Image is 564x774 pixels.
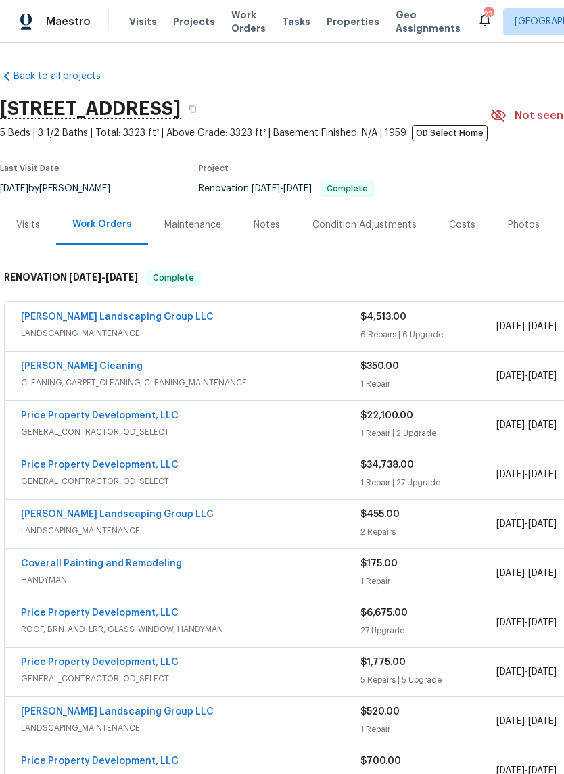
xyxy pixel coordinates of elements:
[129,15,157,28] span: Visits
[360,723,496,736] div: 1 Repair
[282,17,310,26] span: Tasks
[360,658,406,667] span: $1,775.00
[360,525,496,539] div: 2 Repairs
[496,420,525,430] span: [DATE]
[496,566,557,580] span: -
[496,468,557,481] span: -
[254,218,280,232] div: Notes
[412,125,488,141] span: OD Select Home
[21,312,214,322] a: [PERSON_NAME] Landscaping Group LLC
[252,184,280,193] span: [DATE]
[199,184,375,193] span: Renovation
[496,715,557,728] span: -
[496,618,525,627] span: [DATE]
[21,376,360,389] span: CLEANING, CARPET_CLEANING, CLEANING_MAINTENANCE
[69,272,101,282] span: [DATE]
[21,460,179,470] a: Price Property Development, LLC
[21,608,179,618] a: Price Property Development, LLC
[484,8,493,22] div: 23
[164,218,221,232] div: Maintenance
[360,460,414,470] span: $34,738.00
[496,667,525,677] span: [DATE]
[21,411,179,420] a: Price Property Development, LLC
[528,420,557,430] span: [DATE]
[181,97,205,121] button: Copy Address
[360,673,496,687] div: 5 Repairs | 5 Upgrade
[283,184,312,193] span: [DATE]
[21,672,360,685] span: GENERAL_CONTRACTOR, OD_SELECT
[496,418,557,432] span: -
[528,618,557,627] span: [DATE]
[21,721,360,735] span: LANDSCAPING_MAINTENANCE
[46,15,91,28] span: Maestro
[528,717,557,726] span: [DATE]
[496,322,525,331] span: [DATE]
[360,707,400,717] span: $520.00
[21,425,360,439] span: GENERAL_CONTRACTOR, OD_SELECT
[360,624,496,637] div: 27 Upgrade
[21,362,143,371] a: [PERSON_NAME] Cleaning
[21,559,182,569] a: Coverall Painting and Remodeling
[396,8,461,35] span: Geo Assignments
[528,470,557,479] span: [DATE]
[21,623,360,636] span: ROOF, BRN_AND_LRR, GLASS_WINDOW, HANDYMAN
[496,371,525,381] span: [DATE]
[360,377,496,391] div: 1 Repair
[496,665,557,679] span: -
[360,608,408,618] span: $6,675.00
[528,371,557,381] span: [DATE]
[231,8,266,35] span: Work Orders
[16,218,40,232] div: Visits
[360,476,496,489] div: 1 Repair | 27 Upgrade
[508,218,540,232] div: Photos
[21,707,214,717] a: [PERSON_NAME] Landscaping Group LLC
[72,218,132,231] div: Work Orders
[528,322,557,331] span: [DATE]
[528,519,557,529] span: [DATE]
[173,15,215,28] span: Projects
[21,475,360,488] span: GENERAL_CONTRACTOR, OD_SELECT
[496,717,525,726] span: [DATE]
[360,362,399,371] span: $350.00
[21,510,214,519] a: [PERSON_NAME] Landscaping Group LLC
[21,573,360,587] span: HANDYMAN
[496,320,557,333] span: -
[496,569,525,578] span: [DATE]
[69,272,138,282] span: -
[21,326,360,340] span: LANDSCAPING_MAINTENANCE
[360,328,496,341] div: 6 Repairs | 6 Upgrade
[360,756,401,766] span: $700.00
[199,164,229,172] span: Project
[496,369,557,383] span: -
[360,510,400,519] span: $455.00
[496,517,557,531] span: -
[21,658,179,667] a: Price Property Development, LLC
[449,218,475,232] div: Costs
[327,15,379,28] span: Properties
[528,667,557,677] span: [DATE]
[496,616,557,629] span: -
[147,271,199,285] span: Complete
[360,312,406,322] span: $4,513.00
[360,427,496,440] div: 1 Repair | 2 Upgrade
[252,184,312,193] span: -
[360,575,496,588] div: 1 Repair
[105,272,138,282] span: [DATE]
[4,270,138,286] h6: RENOVATION
[496,470,525,479] span: [DATE]
[21,524,360,537] span: LANDSCAPING_MAINTENANCE
[360,411,413,420] span: $22,100.00
[321,185,373,193] span: Complete
[21,756,179,766] a: Price Property Development, LLC
[496,519,525,529] span: [DATE]
[312,218,417,232] div: Condition Adjustments
[360,559,398,569] span: $175.00
[528,569,557,578] span: [DATE]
